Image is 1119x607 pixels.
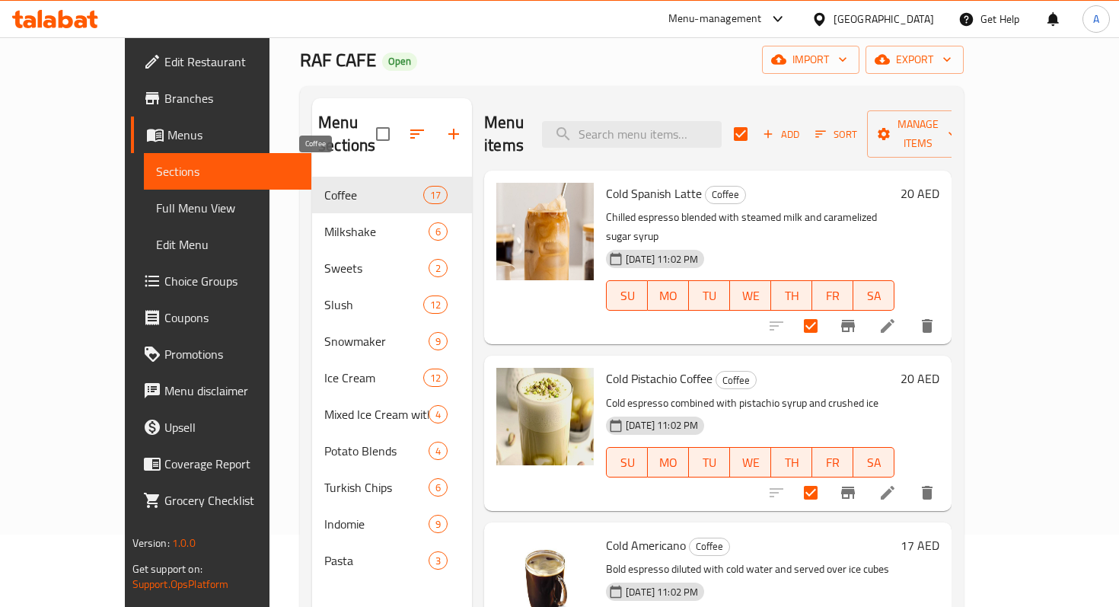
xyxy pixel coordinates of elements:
[324,222,429,241] div: Milkshake
[312,250,472,286] div: Sweets2
[706,186,745,203] span: Coffee
[312,396,472,433] div: Mixed Ice Cream with Slush4
[762,46,859,74] button: import
[777,285,806,307] span: TH
[689,447,730,478] button: TU
[878,317,897,335] a: Edit menu item
[867,110,969,158] button: Manage items
[429,332,448,350] div: items
[164,308,299,327] span: Coupons
[654,452,683,474] span: MO
[312,506,472,542] div: Indomie9
[901,535,939,556] h6: 17 AED
[757,123,805,146] button: Add
[774,50,847,69] span: import
[901,368,939,389] h6: 20 AED
[542,121,722,148] input: search
[131,263,311,299] a: Choice Groups
[324,186,423,204] span: Coffee
[318,111,376,157] h2: Menu sections
[429,554,447,568] span: 3
[132,559,202,579] span: Get support on:
[771,447,812,478] button: TH
[156,162,299,181] span: Sections
[164,272,299,290] span: Choice Groups
[606,208,894,246] p: Chilled espresso blended with steamed milk and caramelized sugar syrup
[736,285,765,307] span: WE
[620,418,704,433] span: [DATE] 11:02 PM
[144,190,311,226] a: Full Menu View
[367,118,399,150] span: Select all sections
[695,285,724,307] span: TU
[818,285,847,307] span: FR
[830,308,866,344] button: Branch-specific-item
[878,50,952,69] span: export
[830,474,866,511] button: Branch-specific-item
[312,286,472,323] div: Slush12
[164,53,299,71] span: Edit Restaurant
[423,296,448,314] div: items
[156,235,299,254] span: Edit Menu
[164,382,299,400] span: Menu disclaimer
[716,372,756,389] span: Coffee
[382,55,417,68] span: Open
[324,369,423,387] div: Ice Cream
[324,551,429,570] span: Pasta
[853,280,894,311] button: SA
[620,585,704,599] span: [DATE] 11:02 PM
[834,11,934,27] div: [GEOGRAPHIC_DATA]
[300,43,376,77] span: RAF CAFE
[429,478,448,497] div: items
[812,447,853,478] button: FR
[648,447,689,478] button: MO
[648,280,689,311] button: MO
[131,117,311,153] a: Menus
[725,118,757,150] span: Select section
[757,123,805,146] span: Add item
[429,222,448,241] div: items
[324,405,429,423] span: Mixed Ice Cream with Slush
[730,447,771,478] button: WE
[606,534,686,557] span: Cold Americano
[172,533,196,553] span: 1.0.0
[736,452,765,474] span: WE
[1093,11,1099,27] span: A
[429,405,448,423] div: items
[164,418,299,436] span: Upsell
[429,225,447,239] span: 6
[730,280,771,311] button: WE
[606,280,648,311] button: SU
[164,455,299,473] span: Coverage Report
[811,123,861,146] button: Sort
[429,444,447,458] span: 4
[606,447,648,478] button: SU
[760,126,802,143] span: Add
[144,153,311,190] a: Sections
[795,310,827,342] span: Select to update
[131,409,311,446] a: Upsell
[324,332,429,350] div: Snowmaker
[131,80,311,117] a: Branches
[859,285,888,307] span: SA
[689,280,730,311] button: TU
[164,345,299,363] span: Promotions
[812,280,853,311] button: FR
[805,123,867,146] span: Sort items
[620,252,704,267] span: [DATE] 11:02 PM
[606,182,702,205] span: Cold Spanish Latte
[324,442,429,460] span: Potato Blends
[324,478,429,497] span: Turkish Chips
[815,126,857,143] span: Sort
[144,226,311,263] a: Edit Menu
[429,261,447,276] span: 2
[818,452,847,474] span: FR
[771,280,812,311] button: TH
[324,259,429,277] span: Sweets
[423,186,448,204] div: items
[324,515,429,533] span: Indomie
[132,533,170,553] span: Version:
